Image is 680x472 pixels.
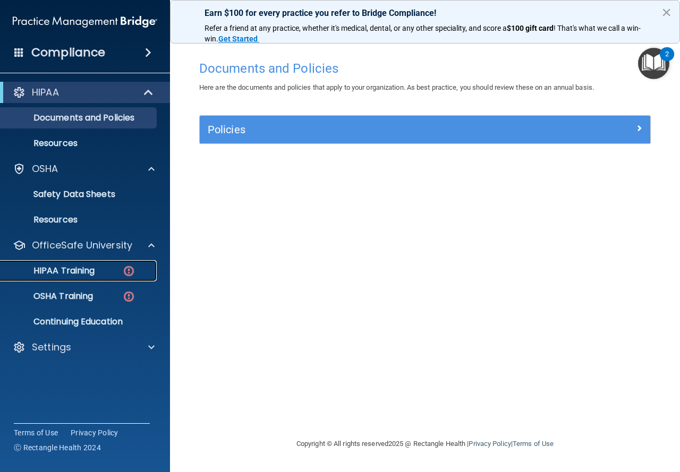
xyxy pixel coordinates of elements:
p: OSHA [32,162,58,175]
a: Privacy Policy [469,440,511,448]
span: Refer a friend at any practice, whether it's medical, dental, or any other speciality, and score a [205,24,507,32]
button: Close [661,4,671,21]
p: Safety Data Sheets [7,189,152,200]
p: HIPAA [32,86,59,99]
strong: $100 gift card [507,24,554,32]
p: HIPAA Training [7,265,95,276]
p: Earn $100 for every practice you refer to Bridge Compliance! [205,8,645,18]
span: Here are the documents and policies that apply to your organization. As best practice, you should... [199,83,594,91]
p: Documents and Policies [7,113,152,123]
p: Continuing Education [7,316,152,327]
img: danger-circle.6113f641.png [122,264,135,278]
p: Settings [32,341,71,354]
a: Settings [13,341,155,354]
a: OfficeSafe University [13,239,155,252]
a: Get Started [218,35,259,43]
a: Privacy Policy [71,427,118,438]
p: OfficeSafe University [32,239,132,252]
img: PMB logo [13,11,157,32]
h4: Documents and Policies [199,62,651,75]
a: Terms of Use [513,440,554,448]
div: 2 [665,54,669,68]
p: Resources [7,138,152,149]
a: Policies [208,121,642,138]
h5: Policies [208,124,530,135]
span: Ⓒ Rectangle Health 2024 [14,442,101,453]
a: HIPAA [13,86,154,99]
strong: Get Started [218,35,258,43]
button: Open Resource Center, 2 new notifications [638,48,669,79]
img: danger-circle.6113f641.png [122,290,135,303]
h4: Compliance [31,45,105,60]
a: OSHA [13,162,155,175]
p: OSHA Training [7,291,93,302]
div: Copyright © All rights reserved 2025 @ Rectangle Health | | [231,427,619,461]
p: Resources [7,214,152,225]
span: ! That's what we call a win-win. [205,24,641,43]
a: Terms of Use [14,427,58,438]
